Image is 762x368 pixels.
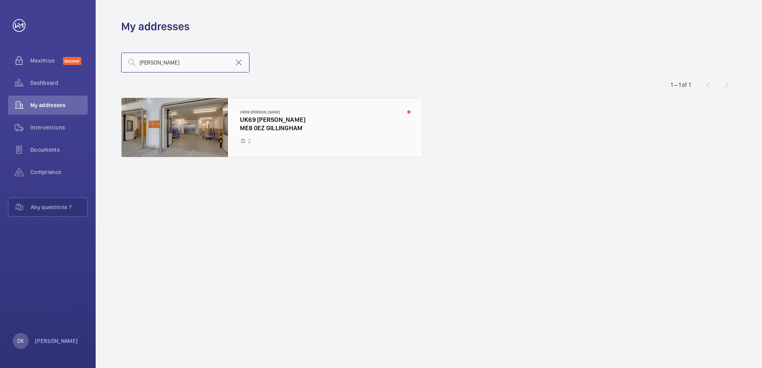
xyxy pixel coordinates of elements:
span: Maximize [30,57,63,65]
p: [PERSON_NAME] [35,337,78,345]
span: Compliance [30,168,88,176]
span: My addresses [30,101,88,109]
span: Any questions ? [31,203,87,211]
span: Interventions [30,123,88,131]
h1: My addresses [121,19,190,34]
input: Search by address [121,53,249,72]
div: 1 – 1 of 1 [671,81,691,89]
p: DK [17,337,24,345]
span: Dashboard [30,79,88,87]
span: Discover [63,57,81,65]
span: Documents [30,146,88,154]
